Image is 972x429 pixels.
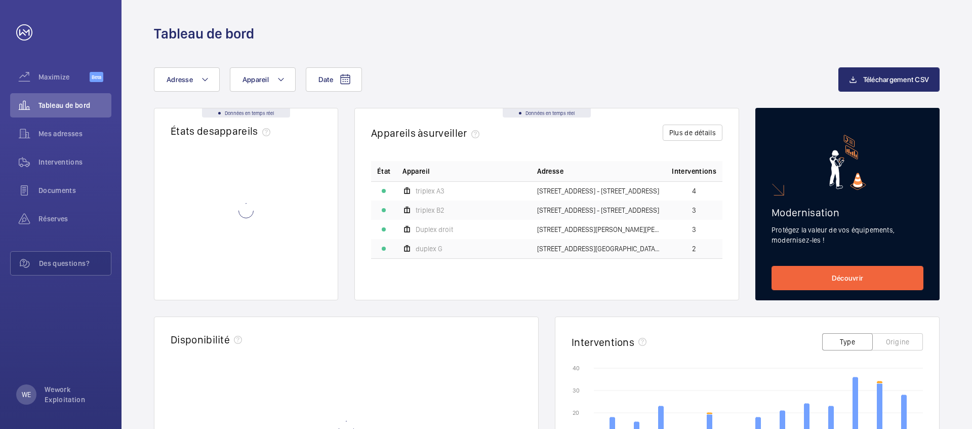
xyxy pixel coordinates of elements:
span: Tableau de bord [38,100,111,110]
button: Plus de détails [663,125,722,141]
span: Interventions [38,157,111,167]
p: Wework Exploitation [45,384,105,405]
img: marketing-card.svg [829,135,866,190]
p: WE [22,389,31,400]
text: 40 [573,365,580,372]
span: 4 [692,187,696,194]
span: duplex G [416,245,442,252]
span: [STREET_ADDRESS][PERSON_NAME][PERSON_NAME] [537,226,660,233]
button: Origine [872,333,923,350]
span: Beta [90,72,103,82]
span: Maximize [38,72,90,82]
span: Interventions [672,166,716,176]
span: [STREET_ADDRESS][GEOGRAPHIC_DATA][STREET_ADDRESS] [537,245,660,252]
span: triplex A3 [416,187,444,194]
span: 3 [692,226,696,233]
span: Mes adresses [38,129,111,139]
text: 30 [573,387,580,394]
span: triplex B2 [416,207,444,214]
span: Adresse [537,166,563,176]
span: Adresse [167,75,193,84]
button: Type [822,333,873,350]
div: Données en temps réel [202,108,290,118]
span: Appareil [242,75,269,84]
span: Date [318,75,333,84]
span: surveiller [423,127,483,139]
h2: Disponibilité [171,333,230,346]
h2: Modernisation [772,206,923,219]
button: Appareil [230,67,296,92]
a: Découvrir [772,266,923,290]
span: Téléchargement CSV [863,75,929,84]
button: Date [306,67,362,92]
span: Duplex droit [416,226,453,233]
span: [STREET_ADDRESS] - [STREET_ADDRESS] [537,187,659,194]
span: appareils [214,125,274,137]
div: Données en temps réel [503,108,591,118]
button: Téléchargement CSV [838,67,940,92]
h2: États des [171,125,274,137]
text: 20 [573,409,579,416]
span: Documents [38,185,111,196]
span: 2 [692,245,696,252]
h2: Appareils à [371,127,483,139]
span: [STREET_ADDRESS] - [STREET_ADDRESS] [537,207,659,214]
p: État [377,166,390,176]
h1: Tableau de bord [154,24,254,43]
button: Adresse [154,67,220,92]
span: Des questions? [39,258,111,268]
h2: Interventions [572,336,634,348]
p: Protégez la valeur de vos équipements, modernisez-les ! [772,225,923,245]
span: Réserves [38,214,111,224]
span: 3 [692,207,696,214]
span: Appareil [402,166,430,176]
